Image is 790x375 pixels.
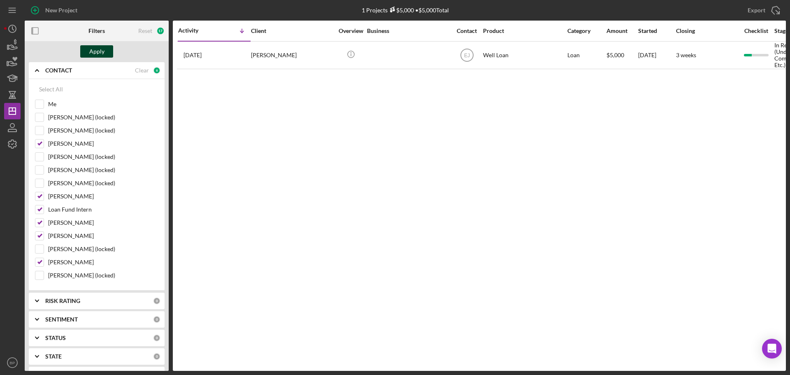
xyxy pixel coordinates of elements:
[567,28,606,34] div: Category
[335,28,366,34] div: Overview
[48,192,158,200] label: [PERSON_NAME]
[45,353,62,360] b: STATE
[48,232,158,240] label: [PERSON_NAME]
[80,45,113,58] button: Apply
[48,140,158,148] label: [PERSON_NAME]
[153,316,160,323] div: 0
[153,353,160,360] div: 0
[388,7,414,14] div: $5,000
[762,339,782,359] div: Open Intercom Messenger
[45,2,77,19] div: New Project
[638,42,675,68] div: [DATE]
[135,67,149,74] div: Clear
[48,205,158,214] label: Loan Fund Intern
[48,113,158,121] label: [PERSON_NAME] (locked)
[39,81,63,98] div: Select All
[748,2,765,19] div: Export
[48,126,158,135] label: [PERSON_NAME] (locked)
[483,42,565,68] div: Well Loan
[45,335,66,341] b: STATUS
[676,51,696,58] time: 3 weeks
[4,354,21,371] button: BP
[638,28,675,34] div: Started
[606,28,637,34] div: Amount
[178,27,214,34] div: Activity
[48,100,158,108] label: Me
[45,67,72,74] b: CONTACT
[48,153,158,161] label: [PERSON_NAME] (locked)
[153,297,160,305] div: 0
[10,361,15,365] text: BP
[45,298,80,304] b: RISK RATING
[676,28,738,34] div: Closing
[464,52,469,58] text: EJ
[251,28,333,34] div: Client
[483,28,565,34] div: Product
[367,28,449,34] div: Business
[739,2,786,19] button: Export
[184,52,202,58] time: 2025-09-27 16:52
[35,81,67,98] button: Select All
[88,28,105,34] b: Filters
[362,7,449,14] div: 1 Projects • $5,000 Total
[153,334,160,342] div: 0
[48,258,158,266] label: [PERSON_NAME]
[153,67,160,74] div: 6
[739,28,774,34] div: Checklist
[251,42,333,68] div: [PERSON_NAME]
[156,27,165,35] div: 17
[48,245,158,253] label: [PERSON_NAME] (locked)
[451,28,482,34] div: Contact
[138,28,152,34] div: Reset
[48,166,158,174] label: [PERSON_NAME] (locked)
[45,316,78,323] b: SENTIMENT
[48,271,158,280] label: [PERSON_NAME] (locked)
[25,2,86,19] button: New Project
[48,179,158,187] label: [PERSON_NAME] (locked)
[89,45,105,58] div: Apply
[48,219,158,227] label: [PERSON_NAME]
[606,51,624,58] span: $5,000
[567,42,606,68] div: Loan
